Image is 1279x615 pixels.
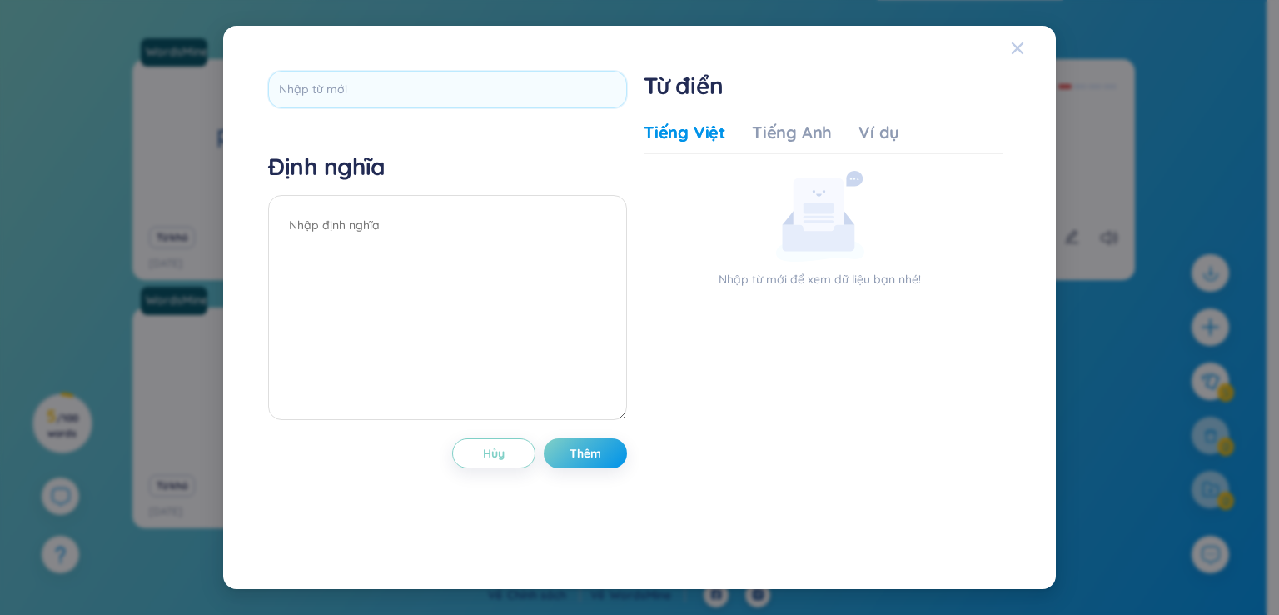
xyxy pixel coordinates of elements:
input: Nhập từ mới [268,71,627,108]
span: Hủy [483,445,505,462]
h1: Từ điển [644,71,1003,101]
div: Tiếng Anh [752,121,832,144]
h4: Định nghĩa [268,152,627,182]
div: Ví dụ [858,121,899,144]
span: Thêm [570,445,601,462]
p: Nhập từ mới để xem dữ liệu bạn nhé! [644,270,996,288]
div: Tiếng Việt [644,121,725,144]
button: Close [1011,26,1056,71]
